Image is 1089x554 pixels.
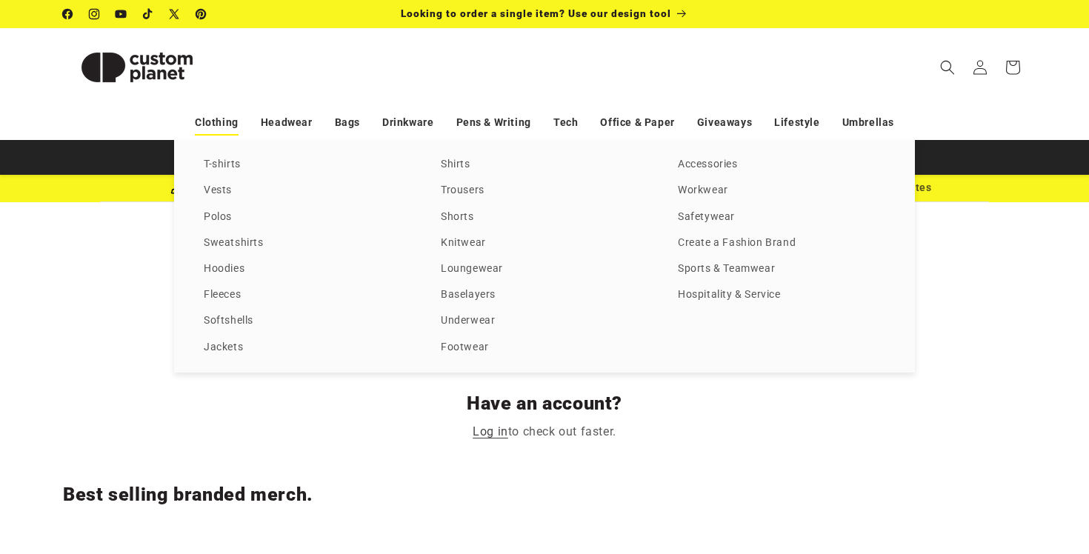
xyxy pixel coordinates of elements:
[697,110,752,136] a: Giveaways
[678,233,885,253] a: Create a Fashion Brand
[456,110,531,136] a: Pens & Writing
[204,233,411,253] a: Sweatshirts
[63,483,1026,507] h2: Best selling branded merch.
[204,259,411,279] a: Hoodies
[204,338,411,358] a: Jackets
[204,155,411,175] a: T-shirts
[204,181,411,201] a: Vests
[441,259,648,279] a: Loungewear
[63,421,1026,443] p: to check out faster.
[195,110,239,136] a: Clothing
[441,181,648,201] a: Trousers
[58,28,217,106] a: Custom Planet
[441,207,648,227] a: Shorts
[441,155,648,175] a: Shirts
[842,110,894,136] a: Umbrellas
[553,110,578,136] a: Tech
[678,207,885,227] a: Safetywear
[835,394,1089,554] iframe: Chat Widget
[63,392,1026,415] h2: Have an account?
[382,110,433,136] a: Drinkware
[63,34,211,101] img: Custom Planet
[600,110,674,136] a: Office & Paper
[441,311,648,331] a: Underwear
[473,421,508,443] a: Log in
[401,7,671,19] span: Looking to order a single item? Use our design tool
[441,233,648,253] a: Knitwear
[441,285,648,305] a: Baselayers
[261,110,313,136] a: Headwear
[204,311,411,331] a: Softshells
[204,285,411,305] a: Fleeces
[931,51,964,84] summary: Search
[678,181,885,201] a: Workwear
[774,110,819,136] a: Lifestyle
[441,338,648,358] a: Footwear
[678,155,885,175] a: Accessories
[678,259,885,279] a: Sports & Teamwear
[204,207,411,227] a: Polos
[678,285,885,305] a: Hospitality & Service
[335,110,360,136] a: Bags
